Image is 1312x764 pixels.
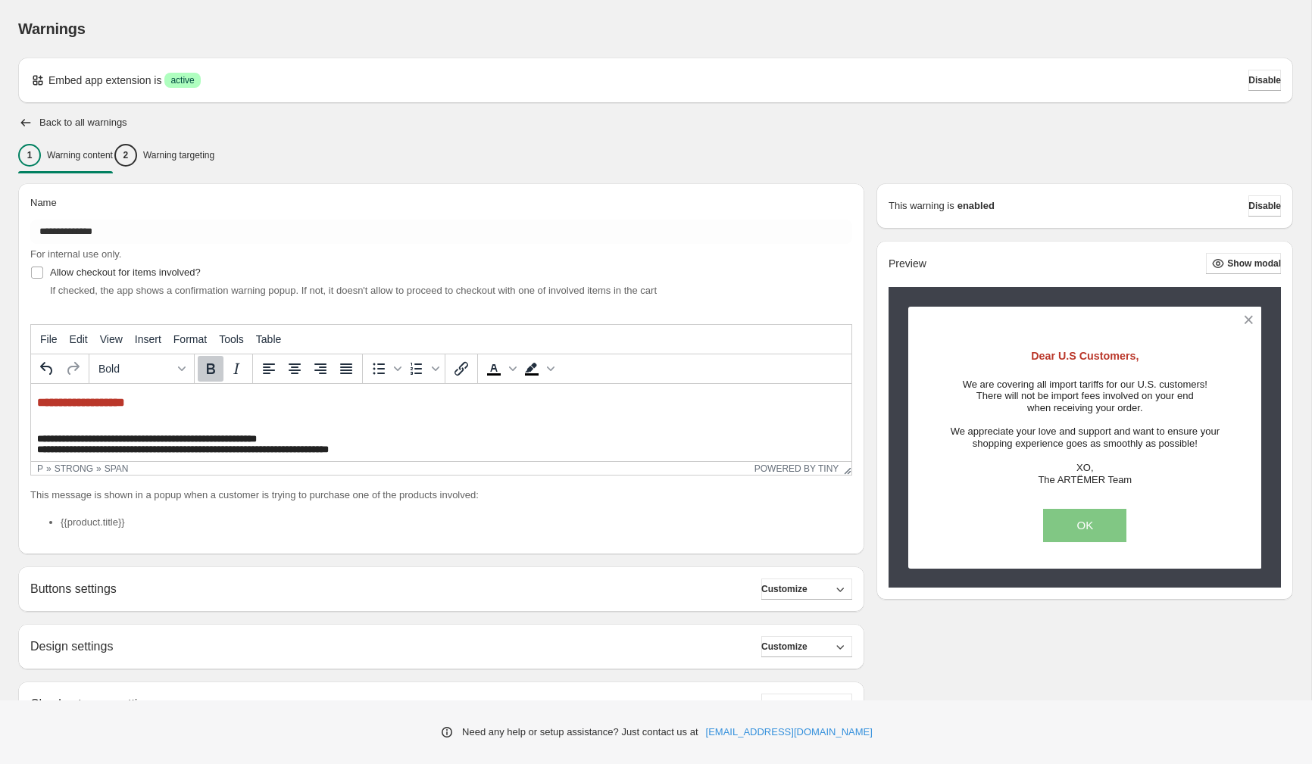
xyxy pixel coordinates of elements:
[30,248,121,260] span: For internal use only.
[404,356,442,382] div: Numbered list
[1248,70,1281,91] button: Disable
[34,356,60,382] button: Undo
[30,488,852,503] p: This message is shown in a popup when a customer is trying to purchase one of the products involved:
[143,149,214,161] p: Warning targeting
[30,639,113,653] h2: Design settings
[282,356,308,382] button: Align center
[170,74,194,86] span: active
[96,463,102,474] div: »
[1248,195,1281,217] button: Disable
[55,463,93,474] div: strong
[105,463,129,474] div: span
[50,285,657,296] span: If checked, the app shows a confirmation warning popup. If not, it doesn't allow to proceed to ch...
[839,462,851,475] div: Resize
[519,356,557,382] div: Background color
[761,583,808,595] span: Customize
[18,20,86,37] span: Warnings
[70,333,88,345] span: Edit
[448,356,474,382] button: Insert/edit link
[957,198,995,214] strong: enabled
[1248,200,1281,212] span: Disable
[198,356,223,382] button: Bold
[219,333,244,345] span: Tools
[256,333,281,345] span: Table
[46,463,52,474] div: »
[61,515,852,530] li: {{product.title}}
[98,363,173,375] span: Bold
[1227,257,1281,270] span: Show modal
[761,694,852,715] button: Customize
[31,384,851,461] iframe: Rich Text Area
[18,139,113,171] button: 1Warning content
[935,379,1235,426] h3: We are covering all import tariffs for our U.S. customers! There will not be import fees involved...
[6,12,814,184] body: Rich Text Area. Press ALT-0 for help.
[223,356,249,382] button: Italic
[256,356,282,382] button: Align left
[754,463,839,474] a: Powered by Tiny
[135,333,161,345] span: Insert
[333,356,359,382] button: Justify
[761,578,852,600] button: Customize
[761,636,852,657] button: Customize
[48,73,161,88] p: Embed app extension is
[481,356,519,382] div: Text color
[366,356,404,382] div: Bullet list
[935,462,1235,474] h3: XO,
[1206,253,1281,274] button: Show modal
[173,333,207,345] span: Format
[47,149,113,161] p: Warning content
[889,257,926,270] h2: Preview
[50,267,201,278] span: Allow checkout for items involved?
[30,197,57,208] span: Name
[1031,350,1139,362] span: Dear U.S Customers,
[308,356,333,382] button: Align right
[100,333,123,345] span: View
[30,582,117,596] h2: Buttons settings
[1248,74,1281,86] span: Disable
[761,641,808,653] span: Customize
[30,697,157,711] h2: Checkout page settings
[114,139,214,171] button: 2Warning targeting
[889,198,954,214] p: This warning is
[37,463,43,474] div: p
[39,117,127,129] h2: Back to all warnings
[114,144,137,167] div: 2
[40,333,58,345] span: File
[935,426,1235,449] h3: We appreciate your love and support and want to ensure your shopping experience goes as smoothly ...
[92,356,191,382] button: Formats
[18,144,41,167] div: 1
[1043,509,1126,542] button: OK
[761,698,808,710] span: Customize
[706,725,873,740] a: [EMAIL_ADDRESS][DOMAIN_NAME]
[60,356,86,382] button: Redo
[935,474,1235,486] h3: The ARTËMER Team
